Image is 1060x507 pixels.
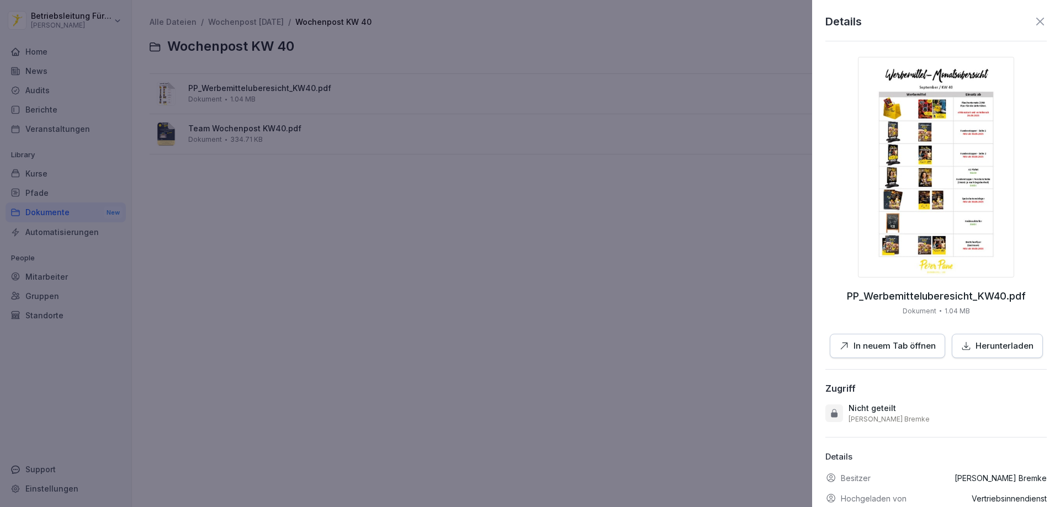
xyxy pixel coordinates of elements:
[830,334,945,359] button: In neuem Tab öffnen
[955,472,1047,484] p: [PERSON_NAME] Bremke
[841,493,907,504] p: Hochgeladen von
[945,306,970,316] p: 1.04 MB
[854,340,936,353] p: In neuem Tab öffnen
[825,383,856,394] div: Zugriff
[972,493,1047,504] p: Vertriebsinnendienst
[849,403,896,414] p: Nicht geteilt
[825,13,862,30] p: Details
[847,291,1026,302] p: PP_Werbemitteluberesicht_KW40.pdf
[841,472,871,484] p: Besitzer
[858,57,1014,277] img: thumbnail
[825,451,1047,463] p: Details
[976,340,1033,353] p: Herunterladen
[903,306,936,316] p: Dokument
[849,415,930,424] p: [PERSON_NAME] Bremke
[952,334,1043,359] button: Herunterladen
